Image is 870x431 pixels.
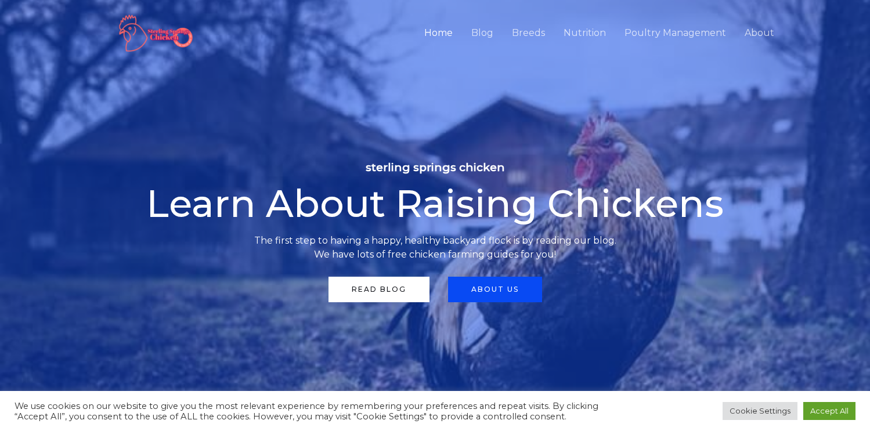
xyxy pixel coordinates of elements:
h3: Sterling Springs Chicken [87,162,784,173]
h1: Learn about Raising Chickens [87,184,784,222]
a: Breeds [503,13,554,53]
a: Accept All [803,402,855,420]
a: Blog [462,13,503,53]
p: The first step to having a happy, healthy backyard flock is by reading our blog. We have lots of ... [87,234,784,262]
nav: Site Navigation [415,13,784,53]
a: Sterling Springs Chicken [87,27,230,38]
div: We use cookies on our website to give you the most relevant experience by remembering your prefer... [15,401,603,422]
a: About [735,13,784,53]
a: Poultry Management [615,13,735,53]
a: About Us [448,277,542,302]
a: Nutrition [554,13,615,53]
a: Home [415,13,462,53]
a: Cookie Settings [723,402,797,420]
a: Read Blog [328,277,429,302]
